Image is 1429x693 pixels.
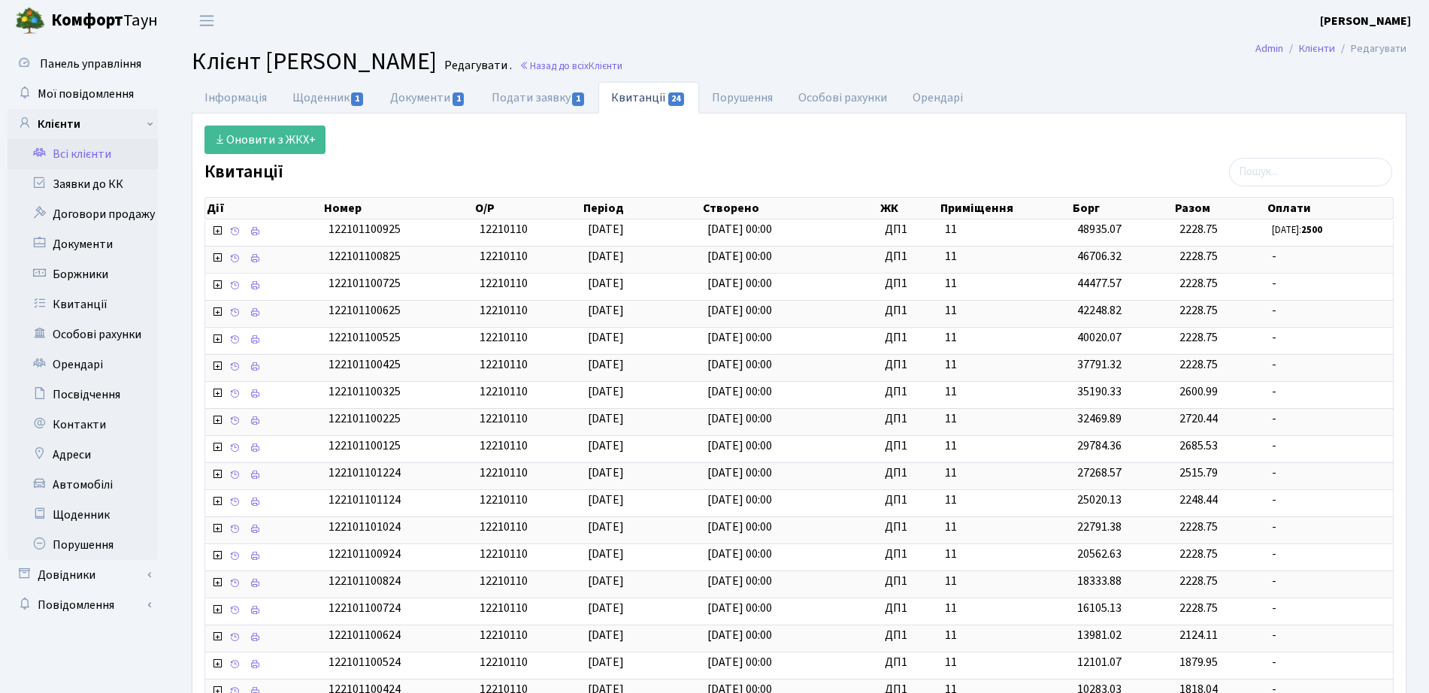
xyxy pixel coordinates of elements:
span: ДП1 [885,654,933,671]
span: 48935.07 [1077,221,1122,238]
span: 122101100725 [328,275,401,292]
span: - [1272,654,1387,671]
span: 12210110 [480,383,528,400]
span: [DATE] [588,221,624,238]
span: ДП1 [885,410,933,428]
span: [DATE] 00:00 [707,437,772,454]
a: Заявки до КК [8,169,158,199]
th: Оплати [1266,198,1393,219]
span: 2124.11 [1179,627,1218,643]
span: [DATE] 00:00 [707,329,772,346]
b: Комфорт [51,8,123,32]
span: - [1272,519,1387,536]
span: [DATE] [588,654,624,670]
span: 11 [945,519,1065,536]
span: 122101100425 [328,356,401,373]
span: 12210110 [480,627,528,643]
span: 122101100624 [328,627,401,643]
span: - [1272,627,1387,644]
span: ДП1 [885,600,933,617]
a: Адреси [8,440,158,470]
a: Порушення [8,530,158,560]
a: Клієнти [8,109,158,139]
a: [PERSON_NAME] [1320,12,1411,30]
span: 1 [453,92,465,106]
a: Всі клієнти [8,139,158,169]
a: Орендарі [8,350,158,380]
th: Борг [1071,198,1174,219]
span: 11 [945,573,1065,590]
span: [DATE] 00:00 [707,573,772,589]
nav: breadcrumb [1233,33,1429,65]
a: Admin [1255,41,1283,56]
span: 122101100325 [328,383,401,400]
span: 1879.95 [1179,654,1218,670]
a: Контакти [8,410,158,440]
span: [DATE] 00:00 [707,356,772,373]
span: - [1272,492,1387,509]
span: ДП1 [885,356,933,374]
a: Оновити з ЖКХ+ [204,126,325,154]
span: 22791.38 [1077,519,1122,535]
span: - [1272,248,1387,265]
span: ДП1 [885,465,933,482]
a: Довідники [8,560,158,590]
span: [DATE] 00:00 [707,248,772,265]
span: 12210110 [480,437,528,454]
a: Повідомлення [8,590,158,620]
span: Клієнт [PERSON_NAME] [192,44,437,79]
span: 11 [945,221,1065,238]
span: ДП1 [885,519,933,536]
span: 12210110 [480,573,528,589]
th: О/Р [474,198,582,219]
span: 12210110 [480,410,528,427]
label: Квитанції [204,162,283,183]
span: 122101100525 [328,329,401,346]
th: Разом [1173,198,1265,219]
th: ЖК [879,198,939,219]
small: [DATE]: [1272,223,1322,237]
span: 122101100524 [328,654,401,670]
span: 2685.53 [1179,437,1218,454]
span: 11 [945,248,1065,265]
span: 11 [945,465,1065,482]
span: 11 [945,492,1065,509]
span: 11 [945,329,1065,346]
span: [DATE] [588,546,624,562]
span: 12210110 [480,356,528,373]
span: Мої повідомлення [38,86,134,102]
span: [DATE] 00:00 [707,519,772,535]
span: Клієнти [589,59,622,73]
span: [DATE] [588,437,624,454]
span: 35190.33 [1077,383,1122,400]
span: 1 [351,92,363,106]
a: Щоденник [8,500,158,530]
span: [DATE] [588,492,624,508]
span: [DATE] 00:00 [707,275,772,292]
span: 122101100825 [328,248,401,265]
span: ДП1 [885,248,933,265]
span: ДП1 [885,546,933,563]
span: 2228.75 [1179,519,1218,535]
span: 1 [572,92,584,106]
span: - [1272,573,1387,590]
span: 12210110 [480,302,528,319]
span: [DATE] 00:00 [707,546,772,562]
span: [DATE] [588,275,624,292]
span: 122101100824 [328,573,401,589]
span: [DATE] 00:00 [707,465,772,481]
span: 2228.75 [1179,275,1218,292]
span: [DATE] 00:00 [707,627,772,643]
span: [DATE] 00:00 [707,492,772,508]
th: Створено [701,198,879,219]
span: 122101101124 [328,492,401,508]
span: ДП1 [885,492,933,509]
span: [DATE] [588,383,624,400]
span: - [1272,410,1387,428]
span: 20562.63 [1077,546,1122,562]
a: Клієнти [1299,41,1335,56]
th: Номер [322,198,474,219]
span: ДП1 [885,437,933,455]
span: 46706.32 [1077,248,1122,265]
span: 29784.36 [1077,437,1122,454]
